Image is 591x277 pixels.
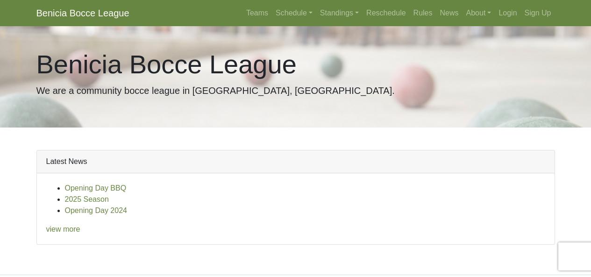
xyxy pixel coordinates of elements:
a: Opening Day 2024 [65,206,127,214]
a: Opening Day BBQ [65,184,127,192]
a: view more [46,225,80,233]
a: 2025 Season [65,195,109,203]
a: Reschedule [363,4,410,22]
a: About [463,4,495,22]
p: We are a community bocce league in [GEOGRAPHIC_DATA], [GEOGRAPHIC_DATA]. [36,84,555,98]
a: Sign Up [521,4,555,22]
a: Login [495,4,520,22]
a: Standings [316,4,363,22]
a: Schedule [272,4,316,22]
a: Rules [410,4,436,22]
h1: Benicia Bocce League [36,49,555,80]
a: Teams [242,4,272,22]
a: Benicia Bocce League [36,4,129,22]
div: Latest News [37,150,555,173]
a: News [436,4,463,22]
